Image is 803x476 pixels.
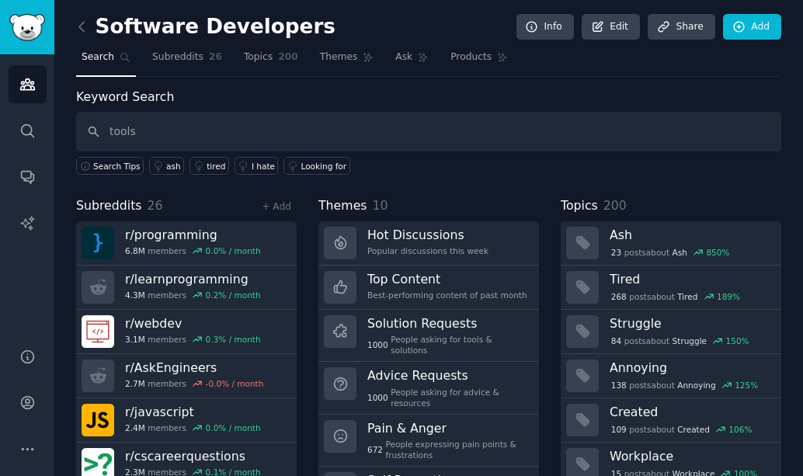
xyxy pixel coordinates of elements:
h3: Created [610,404,770,420]
span: 1000 [367,392,388,403]
h3: Struggle [610,315,770,332]
a: Advice Requests1000People asking for advice & resources [318,362,539,415]
a: Add [723,14,781,40]
div: ash [166,161,181,172]
div: I hate [252,161,275,172]
div: 106 % [728,424,752,435]
div: 125 % [735,380,758,391]
a: Struggle84postsaboutStruggle150% [561,310,781,354]
a: Ask [390,45,434,77]
div: People asking for advice & resources [367,387,528,408]
a: r/webdev3.1Mmembers0.3% / month [76,310,297,354]
a: Hot DiscussionsPopular discussions this week [318,221,539,266]
a: Top ContentBest-performing content of past month [318,266,539,310]
h3: r/ webdev [125,315,261,332]
div: 189 % [717,291,740,302]
span: Topics [561,196,598,216]
span: 2.4M [125,422,145,433]
h3: Solution Requests [367,315,528,332]
h3: Tired [610,271,770,287]
a: Tired268postsaboutTired189% [561,266,781,310]
a: + Add [262,201,291,212]
span: 1000 [367,339,388,350]
img: webdev [82,315,114,348]
span: Themes [320,50,358,64]
span: Created [677,424,710,435]
h3: r/ AskEngineers [125,360,263,376]
span: 672 [367,444,383,455]
span: 138 [611,380,627,391]
span: 4.3M [125,290,145,301]
h3: r/ cscareerquestions [125,448,261,464]
div: members [125,290,261,301]
a: r/programming6.8Mmembers0.0% / month [76,221,297,266]
button: Search Tips [76,157,144,175]
span: Annoying [677,380,715,391]
span: 23 [611,247,621,258]
div: People expressing pain points & frustrations [367,439,528,460]
span: 84 [611,335,621,346]
a: r/AskEngineers2.7Mmembers-0.0% / month [76,354,297,398]
h2: Software Developers [76,15,335,40]
img: javascript [82,404,114,436]
div: Popular discussions this week [367,245,488,256]
span: 6.8M [125,245,145,256]
span: 2.7M [125,378,145,389]
div: post s about [610,378,760,392]
a: I hate [235,157,279,175]
div: post s about [610,245,731,259]
h3: r/ learnprogramming [125,271,261,287]
a: Annoying138postsaboutAnnoying125% [561,354,781,398]
div: post s about [610,422,753,436]
h3: Pain & Anger [367,420,528,436]
a: tired [189,157,229,175]
span: 268 [611,291,627,302]
div: Looking for [301,161,346,172]
span: Products [450,50,492,64]
h3: Hot Discussions [367,227,488,243]
span: Struggle [673,335,707,346]
span: 3.1M [125,334,145,345]
span: Ask [395,50,412,64]
span: Search Tips [93,161,141,172]
span: Search [82,50,114,64]
span: Themes [318,196,367,216]
a: Edit [582,14,640,40]
a: ash [149,157,184,175]
h3: Ash [610,227,770,243]
span: 109 [611,424,627,435]
div: members [125,245,261,256]
div: Best-performing content of past month [367,290,527,301]
span: Topics [244,50,273,64]
h3: Workplace [610,448,770,464]
h3: Advice Requests [367,367,528,384]
a: Themes [315,45,380,77]
label: Keyword Search [76,89,174,104]
span: 200 [603,198,627,213]
h3: r/ programming [125,227,261,243]
span: 26 [148,198,163,213]
span: Tired [677,291,697,302]
a: Products [445,45,513,77]
div: 0.0 % / month [206,422,261,433]
span: 26 [209,50,222,64]
span: 10 [373,198,388,213]
a: Search [76,45,136,77]
span: 200 [278,50,298,64]
a: Created109postsaboutCreated106% [561,398,781,443]
div: post s about [610,290,742,304]
span: Subreddits [152,50,203,64]
a: Share [648,14,714,40]
h3: r/ javascript [125,404,261,420]
a: Subreddits26 [147,45,228,77]
h3: Annoying [610,360,770,376]
a: Info [516,14,574,40]
a: Solution Requests1000People asking for tools & solutions [318,310,539,363]
a: Looking for [283,157,349,175]
div: tired [207,161,225,172]
span: Ash [673,247,687,258]
a: Pain & Anger672People expressing pain points & frustrations [318,415,539,467]
div: -0.0 % / month [206,378,264,389]
div: members [125,334,261,345]
a: r/learnprogramming4.3Mmembers0.2% / month [76,266,297,310]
